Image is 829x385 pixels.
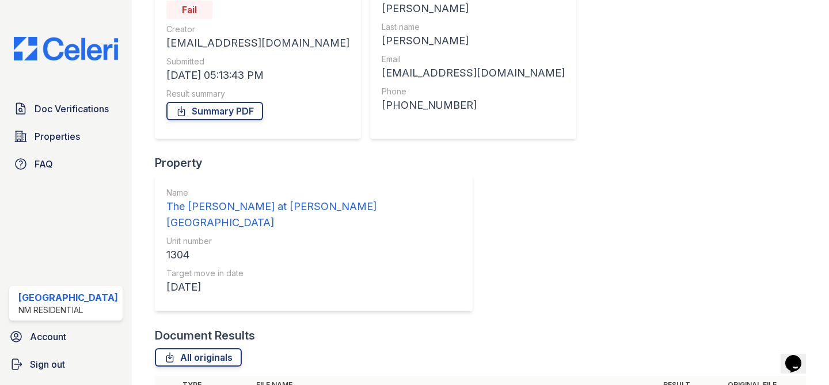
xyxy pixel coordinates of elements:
[382,86,565,97] div: Phone
[5,37,127,60] img: CE_Logo_Blue-a8612792a0a2168367f1c8372b55b34899dd931a85d93a1a3d3e32e68fde9ad4.png
[382,54,565,65] div: Email
[382,21,565,33] div: Last name
[166,102,263,120] a: Summary PDF
[166,199,461,231] div: The [PERSON_NAME] at [PERSON_NAME][GEOGRAPHIC_DATA]
[9,153,123,176] a: FAQ
[166,187,461,231] a: Name The [PERSON_NAME] at [PERSON_NAME][GEOGRAPHIC_DATA]
[166,247,461,263] div: 1304
[30,330,66,344] span: Account
[166,56,349,67] div: Submitted
[382,97,565,113] div: [PHONE_NUMBER]
[166,187,461,199] div: Name
[166,24,349,35] div: Creator
[166,1,212,19] div: Fail
[30,357,65,371] span: Sign out
[155,348,242,367] a: All originals
[382,1,565,17] div: [PERSON_NAME]
[382,33,565,49] div: [PERSON_NAME]
[18,304,118,316] div: NM Residential
[166,268,461,279] div: Target move in date
[35,102,109,116] span: Doc Verifications
[166,35,349,51] div: [EMAIL_ADDRESS][DOMAIN_NAME]
[5,353,127,376] a: Sign out
[155,327,255,344] div: Document Results
[18,291,118,304] div: [GEOGRAPHIC_DATA]
[166,67,349,83] div: [DATE] 05:13:43 PM
[35,129,80,143] span: Properties
[155,155,482,171] div: Property
[382,65,565,81] div: [EMAIL_ADDRESS][DOMAIN_NAME]
[166,279,461,295] div: [DATE]
[166,88,349,100] div: Result summary
[9,97,123,120] a: Doc Verifications
[5,325,127,348] a: Account
[9,125,123,148] a: Properties
[35,157,53,171] span: FAQ
[781,339,817,373] iframe: chat widget
[166,235,461,247] div: Unit number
